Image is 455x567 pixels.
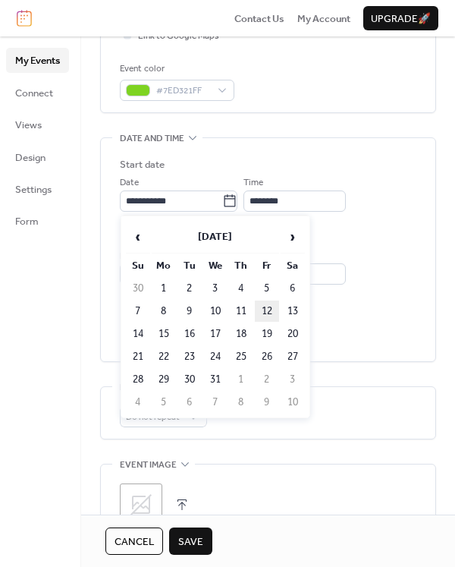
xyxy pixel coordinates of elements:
a: My Events [6,48,69,72]
span: Connect [15,86,53,101]
td: 28 [126,369,150,390]
td: 6 [177,392,202,413]
td: 20 [281,323,305,345]
span: Save [178,534,203,550]
td: 1 [229,369,253,390]
th: Sa [281,255,305,276]
td: 8 [229,392,253,413]
a: Contact Us [234,11,284,26]
td: 2 [177,278,202,299]
td: 30 [177,369,202,390]
td: 7 [203,392,227,413]
td: 17 [203,323,227,345]
span: My Events [15,53,60,68]
th: Th [229,255,253,276]
td: 9 [177,301,202,322]
td: 14 [126,323,150,345]
th: Mo [152,255,176,276]
td: 13 [281,301,305,322]
td: 2 [255,369,279,390]
a: Connect [6,80,69,105]
td: 10 [203,301,227,322]
span: #7ED321FF [156,83,210,99]
td: 25 [229,346,253,367]
td: 21 [126,346,150,367]
div: Event color [120,61,231,77]
span: Views [15,118,42,133]
td: 15 [152,323,176,345]
td: 29 [152,369,176,390]
span: Time [243,175,263,191]
td: 30 [126,278,150,299]
th: [DATE] [152,221,279,254]
a: Settings [6,177,69,201]
td: 22 [152,346,176,367]
td: 1 [152,278,176,299]
td: 7 [126,301,150,322]
a: Design [6,145,69,169]
span: My Account [297,11,350,27]
td: 10 [281,392,305,413]
button: Cancel [105,528,163,555]
td: 6 [281,278,305,299]
td: 5 [255,278,279,299]
td: 19 [255,323,279,345]
a: My Account [297,11,350,26]
td: 31 [203,369,227,390]
a: Views [6,112,69,137]
td: 9 [255,392,279,413]
td: 24 [203,346,227,367]
img: logo [17,10,32,27]
td: 4 [229,278,253,299]
td: 18 [229,323,253,345]
span: › [281,222,304,252]
td: 4 [126,392,150,413]
span: ‹ [127,222,149,252]
span: Design [15,150,45,165]
span: Upgrade 🚀 [371,11,431,27]
td: 11 [229,301,253,322]
div: Start date [120,157,165,172]
span: Event image [120,458,177,473]
th: Su [126,255,150,276]
th: We [203,255,227,276]
td: 5 [152,392,176,413]
span: Contact Us [234,11,284,27]
td: 3 [281,369,305,390]
div: ; [120,484,162,526]
button: Save [169,528,212,555]
span: Link to Google Maps [138,29,219,44]
span: Form [15,214,39,229]
td: 12 [255,301,279,322]
td: 23 [177,346,202,367]
td: 26 [255,346,279,367]
button: Upgrade🚀 [363,6,438,30]
span: Settings [15,182,52,197]
td: 3 [203,278,227,299]
td: 27 [281,346,305,367]
a: Form [6,209,69,233]
span: Date [120,175,139,191]
th: Fr [255,255,279,276]
span: Cancel [115,534,154,550]
th: Tu [177,255,202,276]
td: 16 [177,323,202,345]
span: Date and time [120,131,184,146]
td: 8 [152,301,176,322]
